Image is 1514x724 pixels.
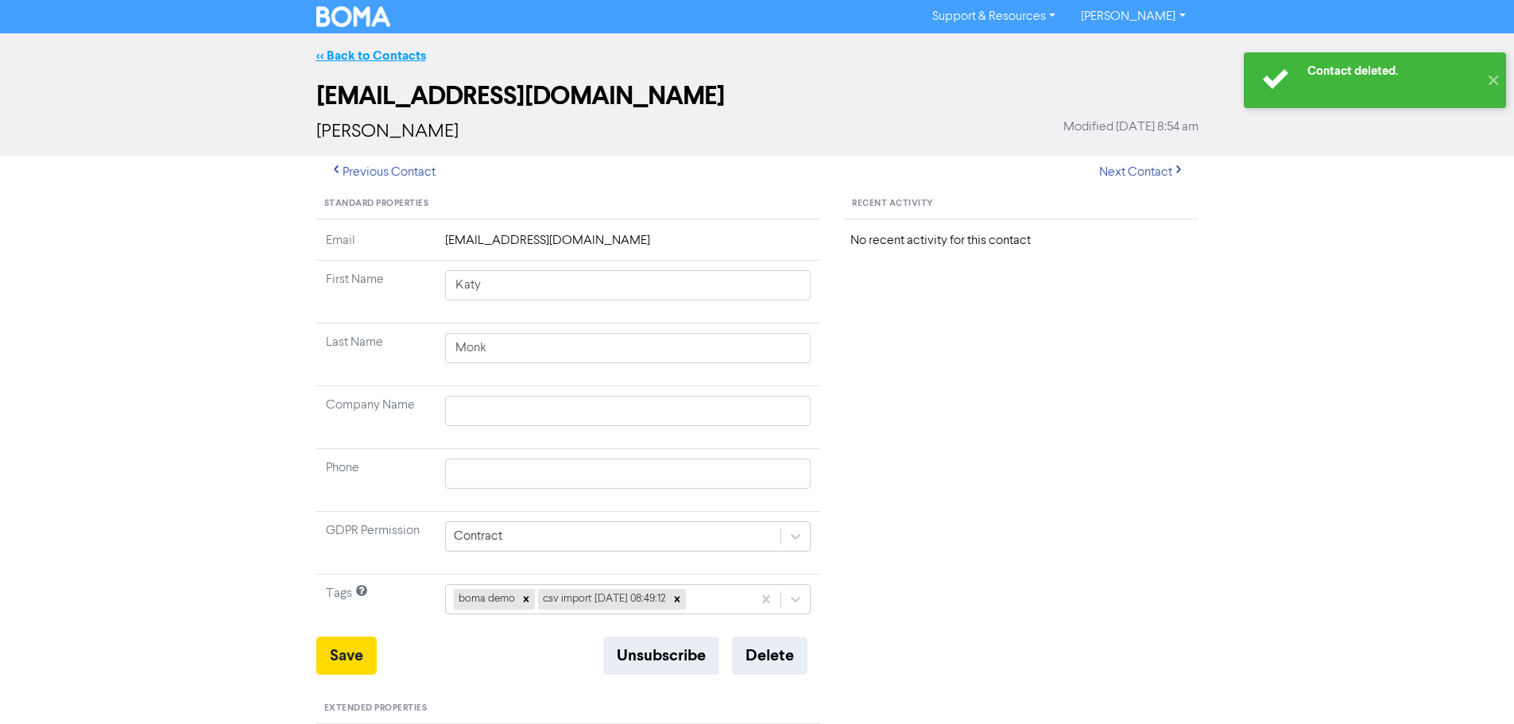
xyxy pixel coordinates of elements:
[1063,118,1198,137] span: Modified [DATE] 8:54 am
[316,637,377,675] button: Save
[603,637,719,675] button: Unsubscribe
[454,527,502,546] div: Contract
[1086,156,1198,189] button: Next Contact
[732,637,807,675] button: Delete
[316,323,436,386] td: Last Name
[1307,63,1478,79] div: Contact deleted.
[316,694,821,724] div: Extended Properties
[316,156,449,189] button: Previous Contact
[316,261,436,323] td: First Name
[436,231,821,261] td: [EMAIL_ADDRESS][DOMAIN_NAME]
[316,231,436,261] td: Email
[316,189,821,219] div: Standard Properties
[1068,4,1198,29] a: [PERSON_NAME]
[844,189,1198,219] div: Recent Activity
[850,231,1191,250] div: No recent activity for this contact
[316,575,436,637] td: Tags
[538,589,668,610] div: csv import [DATE] 08:49:12
[316,81,1198,111] h2: [EMAIL_ADDRESS][DOMAIN_NAME]
[454,589,517,610] div: boma demo
[1435,648,1514,724] iframe: Chat Widget
[316,6,391,27] img: BOMA Logo
[316,122,459,141] span: [PERSON_NAME]
[316,386,436,449] td: Company Name
[920,4,1068,29] a: Support & Resources
[316,512,436,575] td: GDPR Permission
[316,449,436,512] td: Phone
[316,48,426,64] a: << Back to Contacts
